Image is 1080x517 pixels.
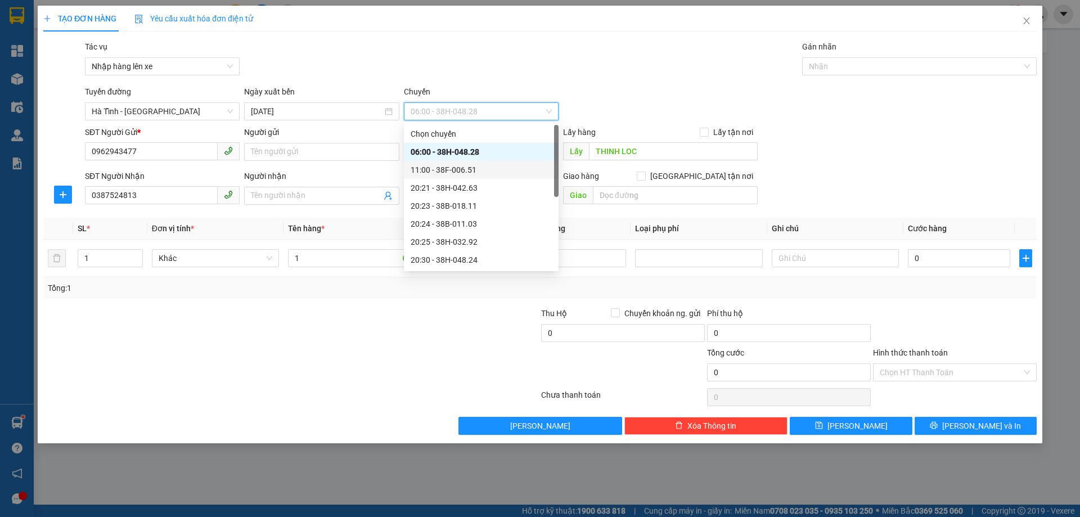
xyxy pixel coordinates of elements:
[244,170,399,182] div: Người nhận
[675,421,683,430] span: delete
[288,249,415,267] input: VD: Bàn, Ghế
[404,86,559,102] div: Chuyến
[48,249,66,267] button: delete
[646,170,758,182] span: [GEOGRAPHIC_DATA] tận nơi
[707,307,871,324] div: Phí thu hộ
[827,420,888,432] span: [PERSON_NAME]
[620,307,705,320] span: Chuyển khoản ng. gửi
[159,250,272,267] span: Khác
[802,42,836,51] label: Gán nhãn
[244,126,399,138] div: Người gửi
[251,105,382,118] input: 15/09/2025
[772,249,899,267] input: Ghi Chú
[411,200,552,212] div: 20:23 - 38B-018.11
[92,58,233,75] span: Nhập hàng lên xe
[288,224,325,233] span: Tên hàng
[707,348,744,357] span: Tổng cước
[815,421,823,430] span: save
[524,249,626,267] input: 0
[384,191,393,200] span: user-add
[593,186,758,204] input: Dọc đường
[930,421,938,430] span: printer
[244,86,399,102] div: Ngày xuất bến
[48,282,417,294] div: Tổng: 1
[43,15,51,23] span: plus
[687,420,736,432] span: Xóa Thông tin
[54,186,72,204] button: plus
[709,126,758,138] span: Lấy tận nơi
[624,417,788,435] button: deleteXóa Thông tin
[631,218,767,240] th: Loại phụ phí
[563,186,593,204] span: Giao
[790,417,912,435] button: save[PERSON_NAME]
[563,172,599,181] span: Giao hàng
[134,14,253,23] span: Yêu cầu xuất hóa đơn điện tử
[134,15,143,24] img: icon
[915,417,1037,435] button: printer[PERSON_NAME] và In
[411,164,552,176] div: 11:00 - 38F-006.51
[1019,249,1032,267] button: plus
[224,146,233,155] span: phone
[411,128,552,140] div: Chọn chuyến
[1022,16,1031,25] span: close
[458,417,622,435] button: [PERSON_NAME]
[152,224,194,233] span: Đơn vị tính
[92,103,233,120] span: Hà Tĩnh - Hà Nội
[541,309,567,318] span: Thu Hộ
[1011,6,1042,37] button: Close
[224,190,233,199] span: phone
[411,254,552,266] div: 20:30 - 38H-048.24
[942,420,1021,432] span: [PERSON_NAME] và In
[411,236,552,248] div: 20:25 - 38H-032.92
[55,190,71,199] span: plus
[411,146,552,158] div: 06:00 - 38H-048.28
[908,224,947,233] span: Cước hàng
[510,420,570,432] span: [PERSON_NAME]
[767,218,903,240] th: Ghi chú
[411,218,552,230] div: 20:24 - 38B-011.03
[85,86,240,102] div: Tuyến đường
[78,224,87,233] span: SL
[404,125,559,143] div: Chọn chuyến
[85,42,107,51] label: Tác vụ
[1020,254,1031,263] span: plus
[43,14,116,23] span: TẠO ĐƠN HÀNG
[85,170,240,182] div: SĐT Người Nhận
[873,348,948,357] label: Hình thức thanh toán
[563,128,596,137] span: Lấy hàng
[411,103,552,120] span: 06:00 - 38H-048.28
[540,389,706,408] div: Chưa thanh toán
[85,126,240,138] div: SĐT Người Gửi
[589,142,758,160] input: Dọc đường
[411,182,552,194] div: 20:21 - 38H-042.63
[563,142,589,160] span: Lấy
